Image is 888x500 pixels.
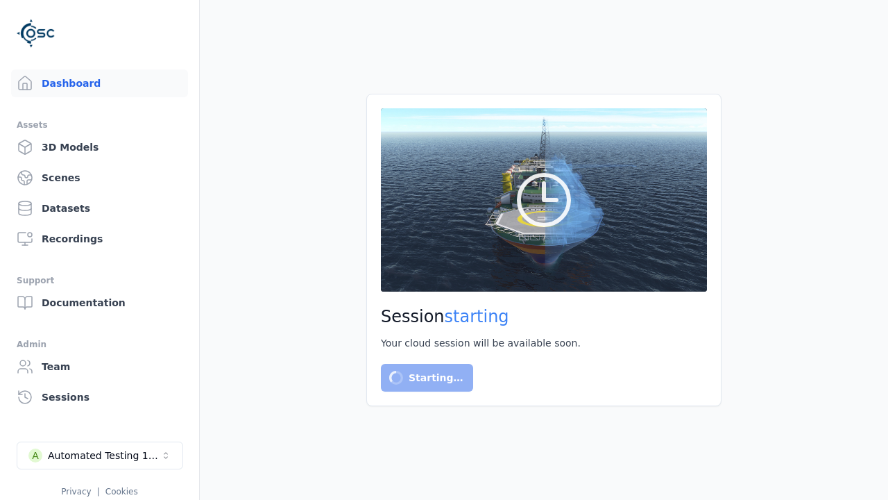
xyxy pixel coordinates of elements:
[11,164,188,192] a: Scenes
[17,442,183,469] button: Select a workspace
[17,117,182,133] div: Assets
[48,449,160,462] div: Automated Testing 1 - Playwright
[381,364,473,392] button: Starting…
[11,133,188,161] a: 3D Models
[11,194,188,222] a: Datasets
[445,307,509,326] span: starting
[11,383,188,411] a: Sessions
[381,306,707,328] h2: Session
[11,353,188,381] a: Team
[105,487,138,497] a: Cookies
[11,69,188,97] a: Dashboard
[11,289,188,317] a: Documentation
[17,272,182,289] div: Support
[11,225,188,253] a: Recordings
[17,336,182,353] div: Admin
[17,14,55,53] img: Logo
[381,336,707,350] div: Your cloud session will be available soon.
[28,449,42,462] div: A
[61,487,91,497] a: Privacy
[97,487,100,497] span: |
